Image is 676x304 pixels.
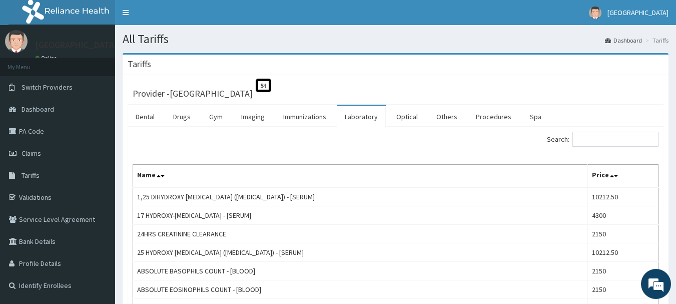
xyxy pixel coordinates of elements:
[587,165,658,188] th: Price
[22,149,41,158] span: Claims
[5,200,191,235] textarea: Type your message and hit 'Enter'
[58,89,138,190] span: We're online!
[133,89,253,98] h3: Provider - [GEOGRAPHIC_DATA]
[589,7,601,19] img: User Image
[587,243,658,262] td: 10212.50
[133,243,588,262] td: 25 HYDROXY [MEDICAL_DATA] ([MEDICAL_DATA]) - [SERUM]
[587,206,658,225] td: 4300
[123,33,668,46] h1: All Tariffs
[572,132,658,147] input: Search:
[587,280,658,299] td: 2150
[164,5,188,29] div: Minimize live chat window
[133,280,588,299] td: ABSOLUTE EOSINOPHILS COUNT - [BLOOD]
[468,106,519,127] a: Procedures
[428,106,465,127] a: Others
[128,60,151,69] h3: Tariffs
[587,225,658,243] td: 2150
[19,50,41,75] img: d_794563401_company_1708531726252_794563401
[643,36,668,45] li: Tariffs
[233,106,273,127] a: Imaging
[587,187,658,206] td: 10212.50
[587,262,658,280] td: 2150
[275,106,334,127] a: Immunizations
[35,55,59,62] a: Online
[547,132,658,147] label: Search:
[128,106,163,127] a: Dental
[22,171,40,180] span: Tariffs
[5,30,28,53] img: User Image
[133,225,588,243] td: 24HRS CREATININE CLEARANCE
[201,106,231,127] a: Gym
[607,8,668,17] span: [GEOGRAPHIC_DATA]
[337,106,386,127] a: Laboratory
[388,106,426,127] a: Optical
[133,262,588,280] td: ABSOLUTE BASOPHILS COUNT - [BLOOD]
[22,105,54,114] span: Dashboard
[605,36,642,45] a: Dashboard
[165,106,199,127] a: Drugs
[133,165,588,188] th: Name
[133,206,588,225] td: 17 HYDROXY-[MEDICAL_DATA] - [SERUM]
[35,41,118,50] p: [GEOGRAPHIC_DATA]
[256,79,271,92] span: St
[52,56,168,69] div: Chat with us now
[22,83,73,92] span: Switch Providers
[133,187,588,206] td: 1,25 DIHYDROXY [MEDICAL_DATA] ([MEDICAL_DATA]) - [SERUM]
[522,106,549,127] a: Spa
